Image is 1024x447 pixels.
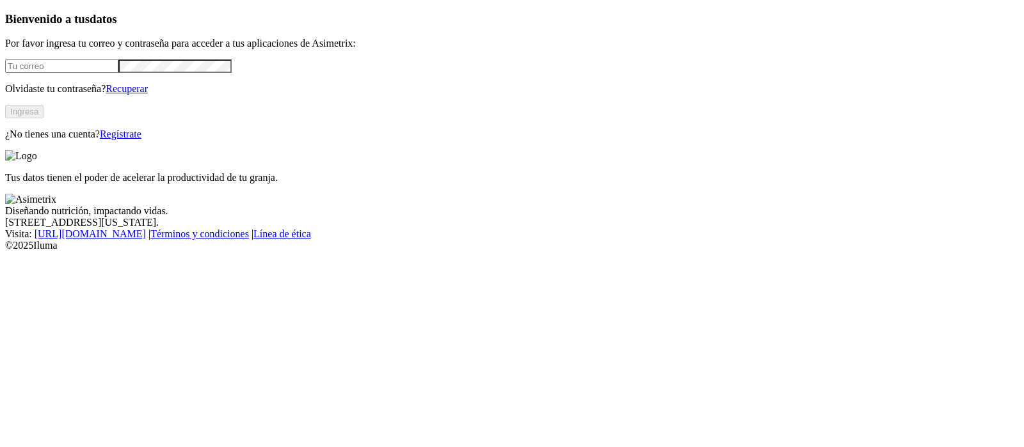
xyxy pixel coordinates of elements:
a: Línea de ética [253,228,311,239]
button: Ingresa [5,105,44,118]
img: Asimetrix [5,194,56,205]
img: Logo [5,150,37,162]
div: Diseñando nutrición, impactando vidas. [5,205,1019,217]
a: Regístrate [100,129,141,139]
input: Tu correo [5,59,118,73]
h3: Bienvenido a tus [5,12,1019,26]
p: Tus datos tienen el poder de acelerar la productividad de tu granja. [5,172,1019,184]
div: Visita : | | [5,228,1019,240]
a: Recuperar [106,83,148,94]
p: Olvidaste tu contraseña? [5,83,1019,95]
a: [URL][DOMAIN_NAME] [35,228,146,239]
div: © 2025 Iluma [5,240,1019,251]
span: datos [90,12,117,26]
div: [STREET_ADDRESS][US_STATE]. [5,217,1019,228]
p: Por favor ingresa tu correo y contraseña para acceder a tus aplicaciones de Asimetrix: [5,38,1019,49]
p: ¿No tienes una cuenta? [5,129,1019,140]
a: Términos y condiciones [150,228,249,239]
